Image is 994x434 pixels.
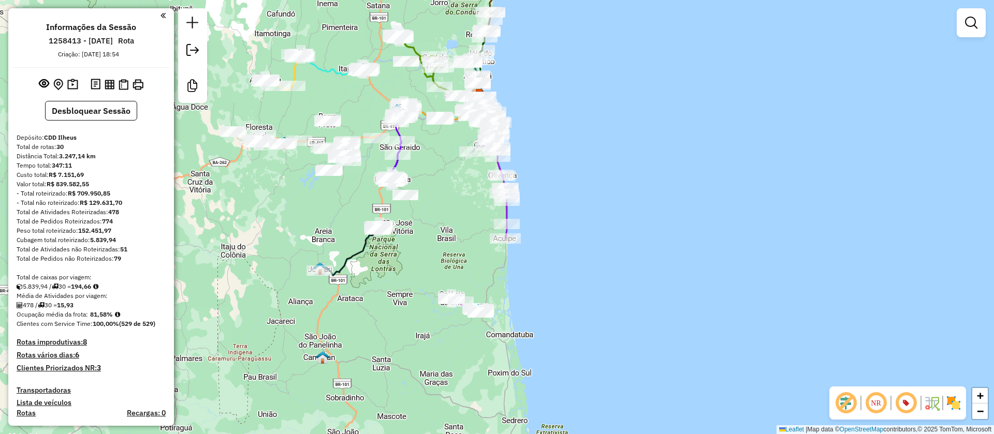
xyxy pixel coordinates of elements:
[315,115,341,126] div: Atividade não roteirizada - VERONICA SALES MOTA
[44,133,77,141] strong: CDD Ilheus
[245,136,271,146] div: Atividade não roteirizada - BAR DA ESQUINA
[51,77,65,93] button: Centralizar mapa no depósito ou ponto de apoio
[392,190,418,200] div: Atividade não roteirizada - CARGA TORTA LANCHES
[17,282,166,291] div: 5.839,94 / 30 =
[834,391,858,415] span: Exibir deslocamento
[17,320,93,327] span: Clientes com Service Time:
[250,130,276,140] div: Atividade não roteirizada - ISA MARIA BARROS SILVA
[103,77,116,91] button: Visualizar relatório de Roteirização
[245,136,271,146] div: Atividade não roteirizada - DISTR MENDES
[333,142,359,153] div: Atividade não roteirizada - BAR DO ARNALDO
[17,189,166,198] div: - Total roteirizado:
[779,426,804,433] a: Leaflet
[246,137,272,147] div: Atividade não roteirizada - MERC. E DIST. LISBOA
[17,245,166,254] div: Total de Atividades não Roteirizadas:
[182,12,203,36] a: Nova sessão e pesquisa
[840,426,884,433] a: OpenStreetMap
[315,166,341,176] div: Atividade não roteirizada - MERCEARIA DO GALEGO
[340,148,353,162] img: WCL Itapé
[977,405,984,417] span: −
[311,142,337,153] div: Atividade não roteirizada - BAR 2 IRMAS
[332,150,358,160] div: Atividade não roteirizada - ANDRE VINICIUS LOPES
[17,235,166,245] div: Cubagem total roteirizado:
[17,161,166,170] div: Tempo total:
[17,351,166,360] h4: Rotas vários dias:
[961,12,982,33] a: Exibir filtros
[972,403,988,419] a: Zoom out
[83,337,87,347] strong: 8
[315,116,341,127] div: Atividade não roteirizada - PAULO HENRIQUE
[333,138,359,148] div: Atividade não roteirizada - CABANA DA SILVANA
[314,144,340,154] div: Atividade não roteirizada - LANCHONETE SS
[17,302,23,308] i: Total de Atividades
[17,338,166,347] h4: Rotas improdutivas:
[17,152,166,161] div: Distância Total:
[472,303,485,317] img: PA - Una
[390,103,404,117] img: 314 UDC Light Itabuna
[333,138,359,148] div: Atividade não roteirizada - DIST CENTRAL 2
[317,164,343,175] div: Atividade não roteirizada - SE SOBRAR EU VENDO
[339,148,353,161] img: PA Itapé
[56,143,64,151] strong: 30
[335,136,361,146] div: Atividade não roteirizada - POSTO BR ITAPE
[102,217,113,225] strong: 774
[17,364,166,372] h4: Clientes Priorizados NR:
[90,310,113,318] strong: 81,58%
[363,133,389,143] div: Atividade não roteirizada - BAR DO SERGIO
[49,171,84,178] strong: R$ 7.151,69
[977,389,984,402] span: +
[221,127,247,137] div: Atividade não roteirizada - EDILSON SOUZA VIEIRA
[335,156,361,166] div: Atividade não roteirizada - BAR DA CREMILDA
[331,151,357,161] div: Atividade não roteirizada - BAR DO PEAO
[17,179,166,189] div: Valor total:
[313,262,327,275] img: PA - Jussari
[17,142,166,152] div: Total de rotas:
[71,282,91,290] strong: 194,66
[17,291,166,301] div: Média de Atividades por viagem:
[52,161,72,169] strong: 347:11
[493,189,519,199] div: Atividade não roteirizada - ARRAIAL CANA BRAVA H
[17,198,166,207] div: - Total não roteirizado:
[471,88,485,102] img: CDD Ilheus
[75,350,79,360] strong: 6
[334,150,360,160] div: Atividade não roteirizada - RUBENS BAR
[467,307,493,318] div: Atividade não roteirizada - R BAR JOAO DO LEITE
[894,391,918,415] span: Exibir número da rota
[332,151,358,161] div: Atividade não roteirizada - BAR DO ZEZINHO
[333,151,359,161] div: Atividade não roteirizada - CATINHO DOS AMIGOS I
[220,126,246,137] div: Atividade não roteirizada - BAR DA JOANA (COQUIN
[59,152,96,160] strong: 3.247,14 km
[38,302,45,308] i: Total de rotas
[245,136,271,146] div: Atividade não roteirizada - SHOPPING FLORESTA
[945,395,962,411] img: Exibir/Ocultar setores
[315,116,341,126] div: Atividade não roteirizada - DOMINGOS ALMEIDA DOS
[220,126,245,137] div: Atividade não roteirizada - BAR DA MAISE
[45,101,137,121] button: Desbloquear Sessão
[17,301,166,310] div: 478 / 30 =
[387,31,413,41] div: Atividade não roteirizada - COMERCIAL VI e ZE LT
[17,226,166,235] div: Peso total roteirizado:
[17,409,36,417] h4: Rotas
[316,165,342,175] div: Atividade não roteirizada - BAR DO LUCIANO
[313,143,339,154] div: Atividade não roteirizada - BARRACA DA JACK
[115,311,120,318] em: Média calculada utilizando a maior ocupação (%Peso ou %Cubagem) de cada rota da sessão. Rotas cro...
[293,49,306,62] img: WCL Coroaci
[120,245,127,253] strong: 51
[316,351,329,364] img: PA Camacan
[17,170,166,179] div: Custo total:
[17,254,166,263] div: Total de Pedidos não Roteirizados:
[108,208,119,216] strong: 478
[57,301,74,309] strong: 15,93
[160,9,166,21] a: Clique aqui para minimizar o painel
[17,207,166,217] div: Total de Atividades Roteirizadas:
[93,320,119,327] strong: 100,00%
[54,50,123,59] div: Criação: [DATE] 18:54
[332,151,358,161] div: Atividade não roteirizada - BAR DO ACARAJE
[17,217,166,226] div: Total de Pedidos Roteirizados:
[17,398,166,407] h4: Lista de veículos
[182,40,203,63] a: Exportar sessão
[17,386,166,395] h4: Transportadoras
[49,36,113,46] h6: 1258413 - [DATE]
[806,426,807,433] span: |
[78,227,111,234] strong: 152.451,97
